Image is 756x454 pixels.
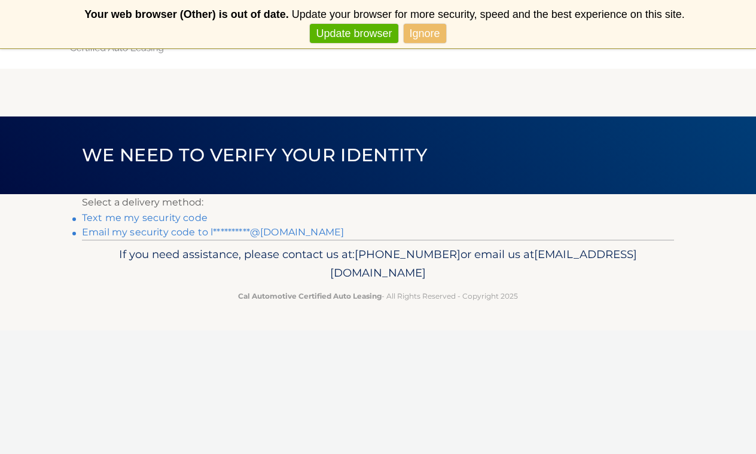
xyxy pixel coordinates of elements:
strong: Cal Automotive Certified Auto Leasing [238,292,382,300]
a: Ignore [404,24,446,44]
a: Update browser [310,24,398,44]
span: [PHONE_NUMBER] [355,247,461,261]
a: Email my security code to l**********@[DOMAIN_NAME] [82,226,344,238]
span: Update your browser for more security, speed and the best experience on this site. [292,8,685,20]
b: Your web browser (Other) is out of date. [84,8,289,20]
span: We need to verify your identity [82,144,427,166]
p: - All Rights Reserved - Copyright 2025 [90,290,666,302]
p: Select a delivery method: [82,194,674,211]
a: Text me my security code [82,212,208,223]
p: If you need assistance, please contact us at: or email us at [90,245,666,283]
